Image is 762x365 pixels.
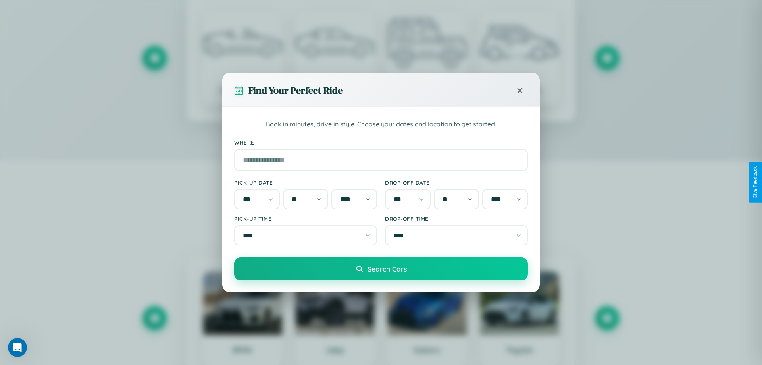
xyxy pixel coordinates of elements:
[234,257,528,280] button: Search Cars
[368,265,407,273] span: Search Cars
[234,139,528,146] label: Where
[234,215,377,222] label: Pick-up Time
[385,179,528,186] label: Drop-off Date
[248,84,343,97] h3: Find Your Perfect Ride
[385,215,528,222] label: Drop-off Time
[234,179,377,186] label: Pick-up Date
[234,119,528,129] p: Book in minutes, drive in style. Choose your dates and location to get started.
